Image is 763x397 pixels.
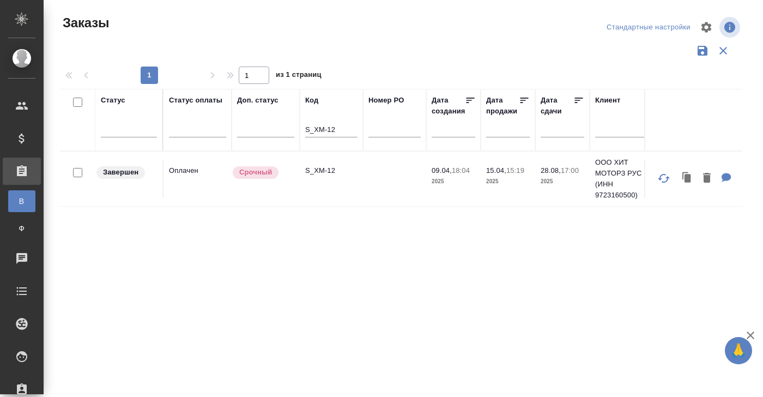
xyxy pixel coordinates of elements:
div: Дата сдачи [541,95,573,117]
button: Клонировать [677,167,698,190]
p: 15:19 [506,166,524,175]
p: Срочный [239,167,272,178]
div: Дата продажи [486,95,519,117]
div: Выставляет КМ при направлении счета или после выполнения всех работ/сдачи заказа клиенту. Окончат... [95,165,157,180]
p: Завершен [103,167,138,178]
button: Удалить [698,167,716,190]
span: Настроить таблицу [693,14,719,40]
button: 🙏 [725,337,752,364]
span: Посмотреть информацию [719,17,742,38]
div: Номер PO [368,95,404,106]
span: 🙏 [729,339,748,362]
div: Статус [101,95,125,106]
a: В [8,190,35,212]
p: ООО ХИТ МОТОРЗ РУС (ИНН 9723160500) [595,157,647,201]
p: 17:00 [561,166,579,175]
td: Оплачен [163,160,232,198]
p: 18:04 [452,166,470,175]
button: Обновить [651,165,677,191]
span: Заказы [60,14,109,32]
p: 15.04, [486,166,506,175]
div: Статус оплаты [169,95,222,106]
p: 2025 [432,176,475,187]
div: Дата создания [432,95,465,117]
span: из 1 страниц [276,68,322,84]
span: Ф [14,223,30,234]
div: split button [604,19,693,36]
p: 28.08, [541,166,561,175]
div: Выставляется автоматически, если на указанный объем услуг необходимо больше времени в стандартном... [232,165,294,180]
div: Код [305,95,318,106]
div: Клиент [595,95,620,106]
div: Доп. статус [237,95,278,106]
p: 2025 [486,176,530,187]
span: В [14,196,30,207]
button: Сохранить фильтры [692,40,713,61]
a: Ф [8,218,35,239]
button: Сбросить фильтры [713,40,734,61]
p: S_XM-12 [305,165,358,176]
p: 2025 [541,176,584,187]
p: 09.04, [432,166,452,175]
